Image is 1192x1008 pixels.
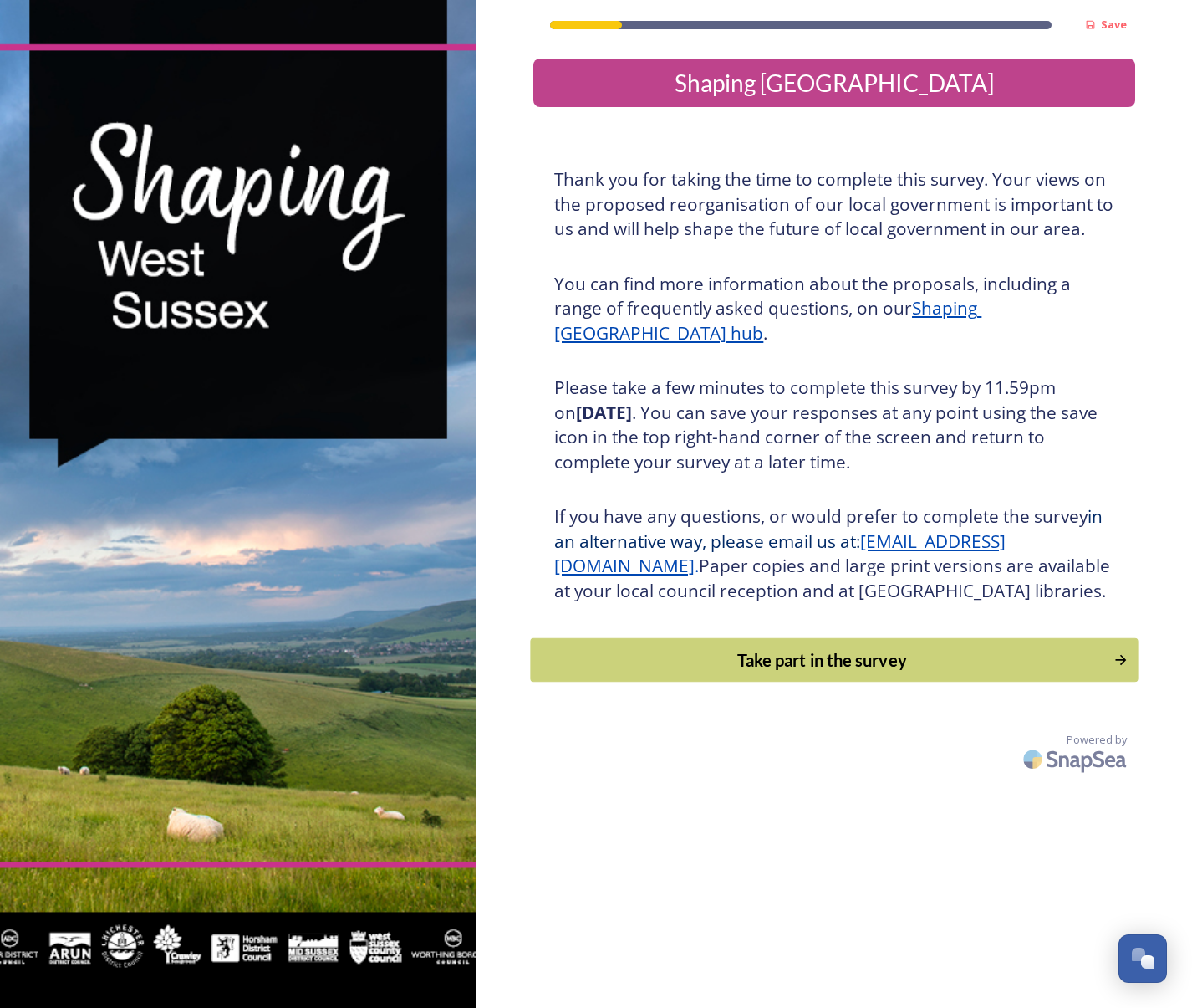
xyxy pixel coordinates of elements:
[554,296,981,345] a: Shaping [GEOGRAPHIC_DATA] hub
[540,65,1128,100] div: Shaping [GEOGRAPHIC_DATA]
[1101,17,1127,32] strong: Save
[554,376,1114,474] h3: Please take a few minutes to complete this survey by 11.59pm on . You can save your responses at ...
[1118,934,1167,983] button: Open Chat
[1018,739,1135,779] img: SnapSea Logo
[1067,732,1127,748] span: Powered by
[531,638,1139,683] button: Continue
[554,504,1114,603] h3: If you have any questions, or would prefer to complete the survey Paper copies and large print ve...
[554,167,1114,242] h3: Thank you for taking the time to complete this survey. Your views on the proposed reorganisation ...
[540,647,1105,673] div: Take part in the survey
[554,530,1006,578] a: [EMAIL_ADDRESS][DOMAIN_NAME]
[554,272,1114,346] h3: You can find more information about the proposals, including a range of frequently asked question...
[554,504,1107,553] span: in an alternative way, please email us at:
[695,554,699,577] span: .
[576,401,632,424] strong: [DATE]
